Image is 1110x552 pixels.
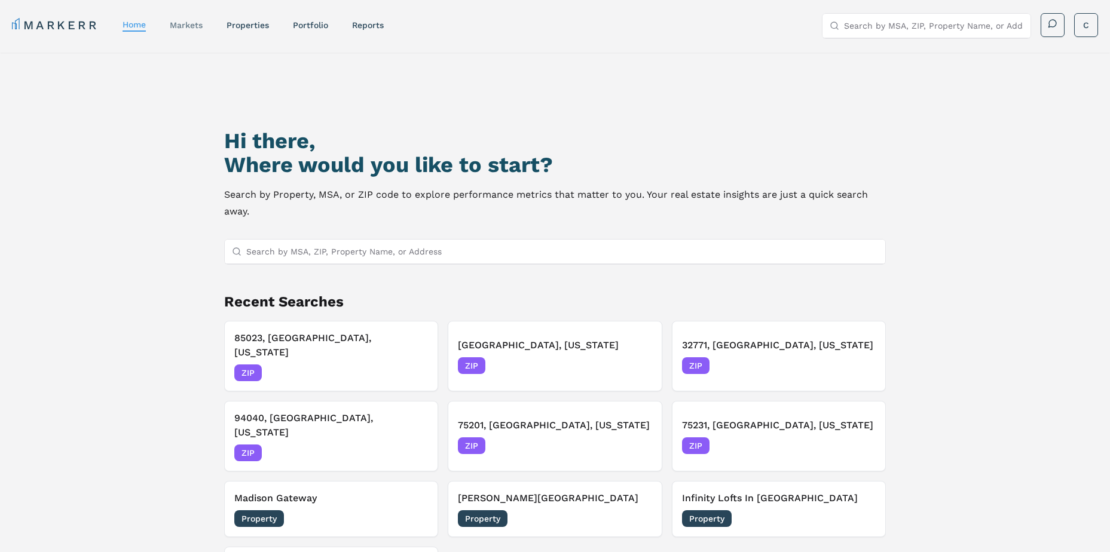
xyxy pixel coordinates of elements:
a: reports [352,20,384,30]
span: [DATE] [849,360,876,372]
h3: 75201, [GEOGRAPHIC_DATA], [US_STATE] [458,418,652,433]
span: [DATE] [849,440,876,452]
h3: 85023, [GEOGRAPHIC_DATA], [US_STATE] [234,331,429,360]
span: [DATE] [401,513,428,525]
h3: 94040, [GEOGRAPHIC_DATA], [US_STATE] [234,411,429,440]
span: ZIP [458,357,485,374]
button: Remove 94040, Mountain View, California94040, [GEOGRAPHIC_DATA], [US_STATE]ZIP[DATE] [224,401,439,471]
h2: Recent Searches [224,292,886,311]
span: Property [234,510,284,527]
a: Portfolio [293,20,328,30]
button: C [1074,13,1098,37]
button: Remove Madison GatewayMadison GatewayProperty[DATE] [224,481,439,537]
a: MARKERR [12,17,99,33]
span: [DATE] [625,360,652,372]
h3: Madison Gateway [234,491,429,505]
span: ZIP [234,364,262,381]
button: Remove 85023, Phoenix, Arizona85023, [GEOGRAPHIC_DATA], [US_STATE]ZIP[DATE] [224,321,439,391]
h3: [PERSON_NAME][GEOGRAPHIC_DATA] [458,491,652,505]
a: markets [170,20,203,30]
button: Remove 92110, San Diego, California[GEOGRAPHIC_DATA], [US_STATE]ZIP[DATE] [448,321,662,391]
h3: 32771, [GEOGRAPHIC_DATA], [US_STATE] [682,338,876,352]
h1: Hi there, [224,129,886,153]
button: Remove 75201, Dallas, Texas75201, [GEOGRAPHIC_DATA], [US_STATE]ZIP[DATE] [448,401,662,471]
span: [DATE] [401,447,428,459]
h3: [GEOGRAPHIC_DATA], [US_STATE] [458,338,652,352]
input: Search by MSA, ZIP, Property Name, or Address [844,14,1023,38]
span: Property [682,510,732,527]
p: Search by Property, MSA, or ZIP code to explore performance metrics that matter to you. Your real... [224,186,886,220]
span: [DATE] [401,367,428,379]
span: Property [458,510,507,527]
span: [DATE] [625,513,652,525]
button: Remove Infinity Lofts In The GulchInfinity Lofts In [GEOGRAPHIC_DATA]Property[DATE] [672,481,886,537]
input: Search by MSA, ZIP, Property Name, or Address [246,240,879,263]
button: Remove Ellison Heights[PERSON_NAME][GEOGRAPHIC_DATA]Property[DATE] [448,481,662,537]
a: home [123,20,146,29]
h3: Infinity Lofts In [GEOGRAPHIC_DATA] [682,491,876,505]
span: [DATE] [625,440,652,452]
h3: 75231, [GEOGRAPHIC_DATA], [US_STATE] [682,418,876,433]
span: ZIP [682,357,710,374]
span: ZIP [682,437,710,454]
a: properties [227,20,269,30]
button: Remove 75231, Dallas, Texas75231, [GEOGRAPHIC_DATA], [US_STATE]ZIP[DATE] [672,401,886,471]
button: Remove 32771, Sanford, Florida32771, [GEOGRAPHIC_DATA], [US_STATE]ZIP[DATE] [672,321,886,391]
h2: Where would you like to start? [224,153,886,177]
span: ZIP [458,437,485,454]
span: [DATE] [849,513,876,525]
span: C [1083,19,1089,31]
span: ZIP [234,444,262,461]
